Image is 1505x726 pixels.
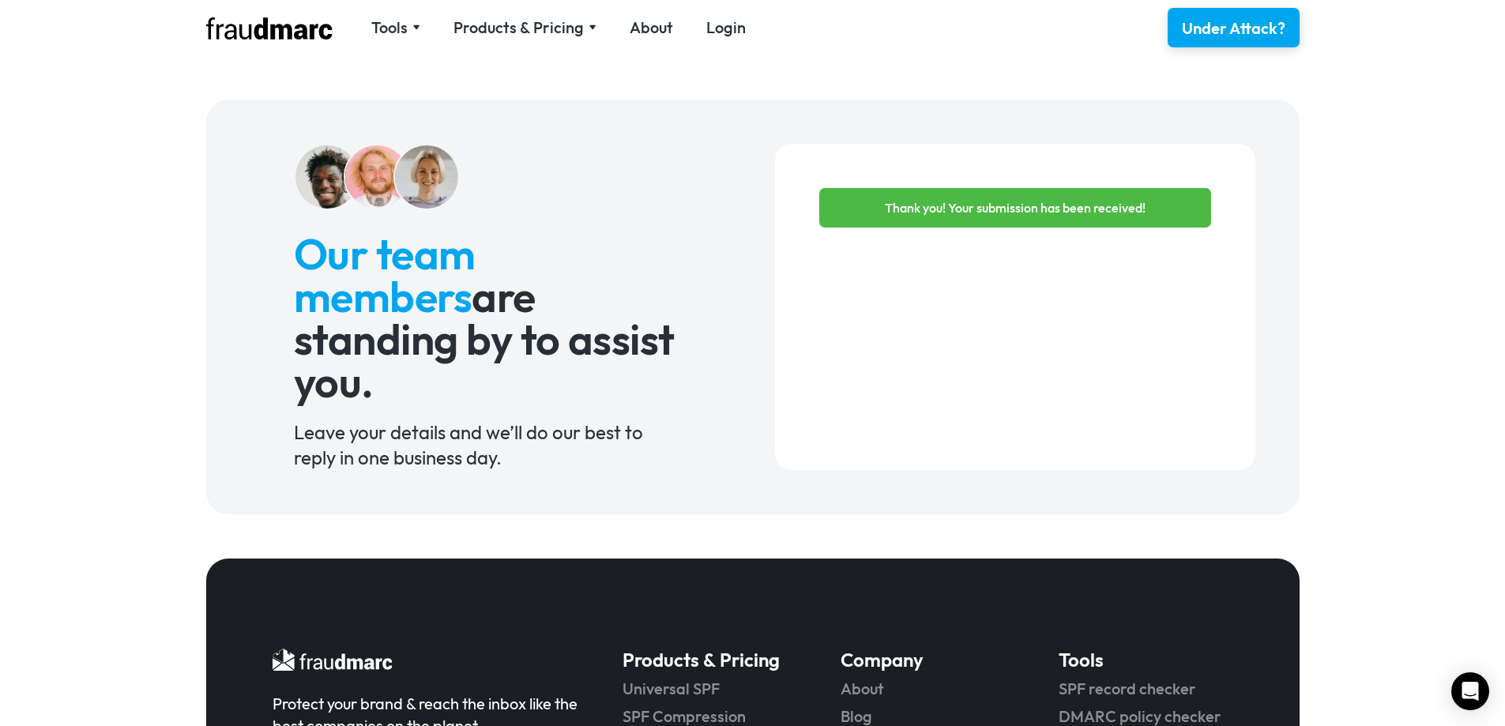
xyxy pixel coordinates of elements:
div: Open Intercom Messenger [1451,672,1489,710]
a: About [841,678,1014,700]
h2: are standing by to assist you. [294,232,687,403]
a: Under Attack? [1168,8,1300,47]
h5: Tools [1059,647,1232,672]
h5: Company [841,647,1014,672]
div: Leave your details and we’ll do our best to reply in one business day. [294,419,687,470]
a: Universal SPF [623,678,796,700]
a: SPF record checker [1059,678,1232,700]
div: Products & Pricing [453,17,584,39]
div: Thank you! Your submission has been received! [830,199,1200,216]
div: Products & Pricing [453,17,596,39]
div: Contact Form success [819,188,1211,228]
a: About [630,17,673,39]
span: Our team members [294,227,476,323]
div: Tools [371,17,420,39]
div: Under Attack? [1182,17,1285,39]
div: Tools [371,17,408,39]
h5: Products & Pricing [623,647,796,672]
a: Login [706,17,746,39]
